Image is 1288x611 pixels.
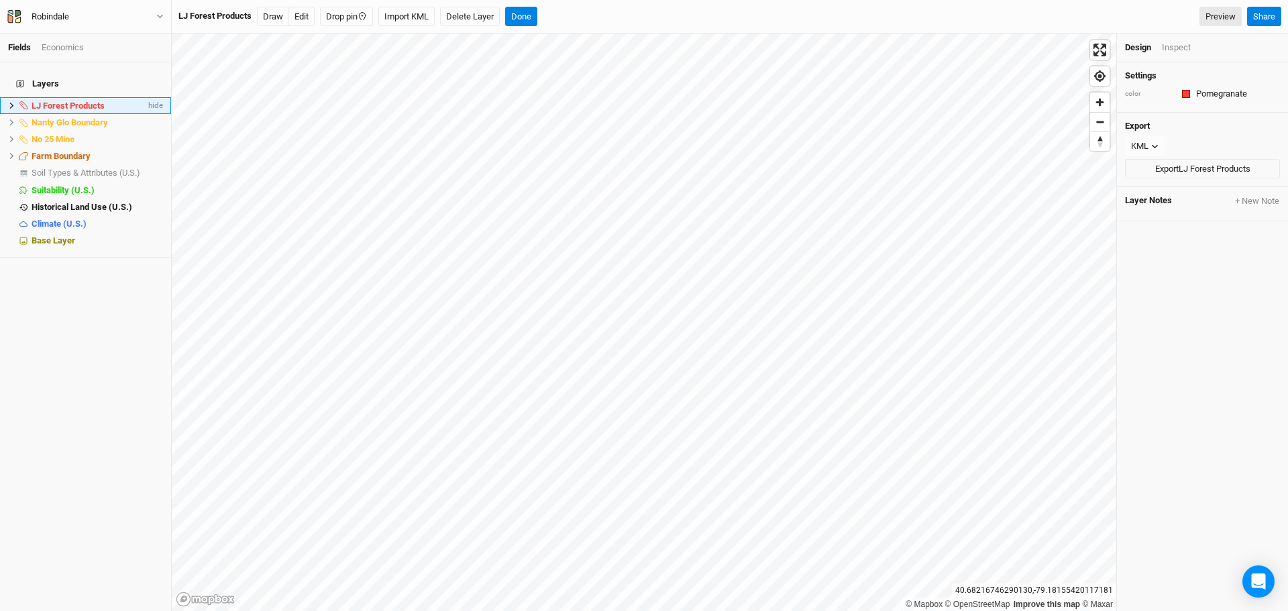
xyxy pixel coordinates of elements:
div: Nanty Glo Boundary [32,117,163,128]
a: Preview [1199,7,1242,27]
div: Pomegranate [1196,88,1247,100]
div: 40.68216746290130 , -79.18155420117181 [952,584,1116,598]
a: OpenStreetMap [945,600,1010,609]
div: Design [1125,42,1151,54]
a: Mapbox [906,600,943,609]
a: Improve this map [1014,600,1080,609]
div: Climate (U.S.) [32,219,163,229]
div: Inspect [1162,42,1191,54]
a: Fields [8,42,31,52]
button: Draw [257,7,289,27]
button: Robindale [7,9,164,24]
button: ExportLJ Forest Products [1125,159,1280,179]
button: Import KML [378,7,435,27]
button: Done [505,7,537,27]
span: Nanty Glo Boundary [32,117,108,127]
button: Find my location [1090,66,1110,86]
button: Delete Layer [440,7,500,27]
button: Drop pin [320,7,373,27]
span: hide [146,97,163,114]
div: Economics [42,42,84,54]
span: Layer Notes [1125,195,1172,207]
h4: Export [1125,121,1280,131]
canvas: Map [172,34,1116,611]
div: No 25 Mine [32,134,163,145]
button: Enter fullscreen [1090,40,1110,60]
a: Mapbox logo [176,592,235,607]
span: Climate (U.S.) [32,219,87,229]
span: No 25 Mine [32,134,74,144]
button: Edit [288,7,315,27]
span: LJ Forest Products [32,101,105,111]
button: Reset bearing to north [1090,131,1110,151]
div: Suitability (U.S.) [32,185,163,196]
span: Suitability (U.S.) [32,185,95,195]
h4: Settings [1125,70,1280,81]
div: Robindale [32,10,69,23]
button: Zoom in [1090,93,1110,112]
span: Soil Types & Attributes (U.S.) [32,168,140,178]
button: KML [1125,136,1165,156]
a: Maxar [1082,600,1113,609]
div: Open Intercom Messenger [1242,565,1275,598]
span: Base Layer [32,235,75,245]
div: LJ Forest Products [178,10,252,22]
span: Historical Land Use (U.S.) [32,202,132,212]
div: LJ Forest Products [32,101,146,111]
div: Soil Types & Attributes (U.S.) [32,168,163,178]
div: KML [1131,140,1148,153]
div: Farm Boundary [32,151,163,162]
div: Historical Land Use (U.S.) [32,202,163,213]
button: Zoom out [1090,112,1110,131]
button: + New Note [1234,195,1280,207]
span: Zoom out [1090,113,1110,131]
h4: Layers [8,70,163,97]
button: Share [1247,7,1281,27]
span: Farm Boundary [32,151,91,161]
div: Base Layer [32,235,163,246]
div: color [1125,89,1172,99]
